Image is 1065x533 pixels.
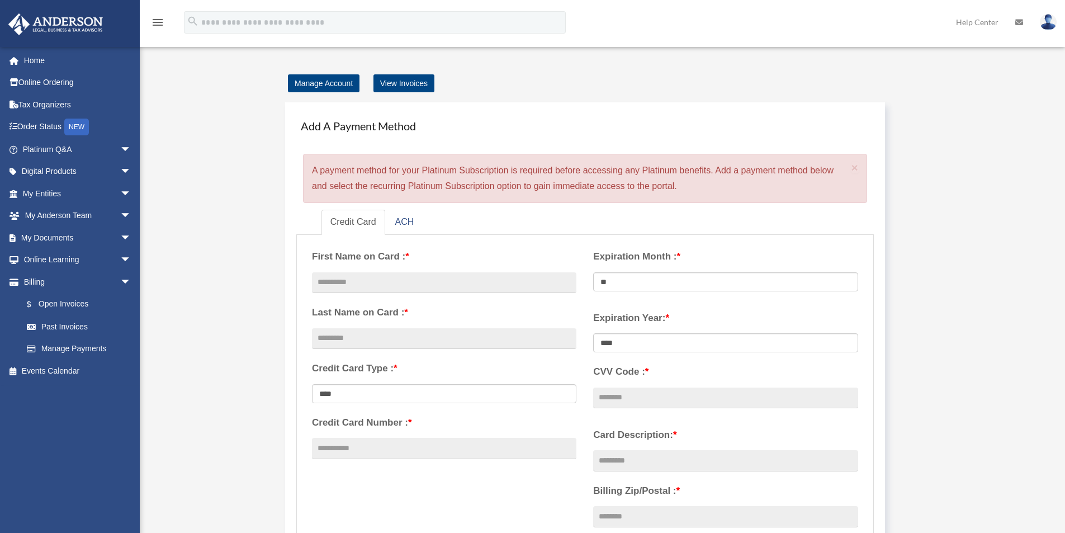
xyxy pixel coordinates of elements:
[321,210,385,235] a: Credit Card
[303,154,867,203] div: A payment method for your Platinum Subscription is required before accessing any Platinum benefit...
[8,116,148,139] a: Order StatusNEW
[120,205,143,228] span: arrow_drop_down
[187,15,199,27] i: search
[296,114,874,138] h4: Add A Payment Method
[151,20,164,29] a: menu
[33,298,39,312] span: $
[8,182,148,205] a: My Entitiesarrow_drop_down
[593,248,858,265] label: Expiration Month :
[64,119,89,135] div: NEW
[8,49,148,72] a: Home
[8,271,148,293] a: Billingarrow_drop_down
[312,360,576,377] label: Credit Card Type :
[312,304,576,321] label: Last Name on Card :
[16,293,148,316] a: $Open Invoices
[312,248,576,265] label: First Name on Card :
[120,182,143,205] span: arrow_drop_down
[288,74,359,92] a: Manage Account
[120,138,143,161] span: arrow_drop_down
[8,161,148,183] a: Digital Productsarrow_drop_down
[8,72,148,94] a: Online Ordering
[593,427,858,444] label: Card Description:
[373,74,434,92] a: View Invoices
[5,13,106,35] img: Anderson Advisors Platinum Portal
[8,227,148,249] a: My Documentsarrow_drop_down
[151,16,164,29] i: menu
[8,93,148,116] a: Tax Organizers
[312,414,576,431] label: Credit Card Number :
[8,205,148,227] a: My Anderson Teamarrow_drop_down
[16,315,148,338] a: Past Invoices
[16,338,143,360] a: Manage Payments
[8,360,148,382] a: Events Calendar
[851,162,859,173] button: Close
[120,227,143,249] span: arrow_drop_down
[593,483,858,499] label: Billing Zip/Postal :
[120,161,143,183] span: arrow_drop_down
[120,271,143,294] span: arrow_drop_down
[1040,14,1057,30] img: User Pic
[593,310,858,327] label: Expiration Year:
[386,210,423,235] a: ACH
[120,249,143,272] span: arrow_drop_down
[8,249,148,271] a: Online Learningarrow_drop_down
[593,364,858,380] label: CVV Code :
[851,161,859,174] span: ×
[8,138,148,161] a: Platinum Q&Aarrow_drop_down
